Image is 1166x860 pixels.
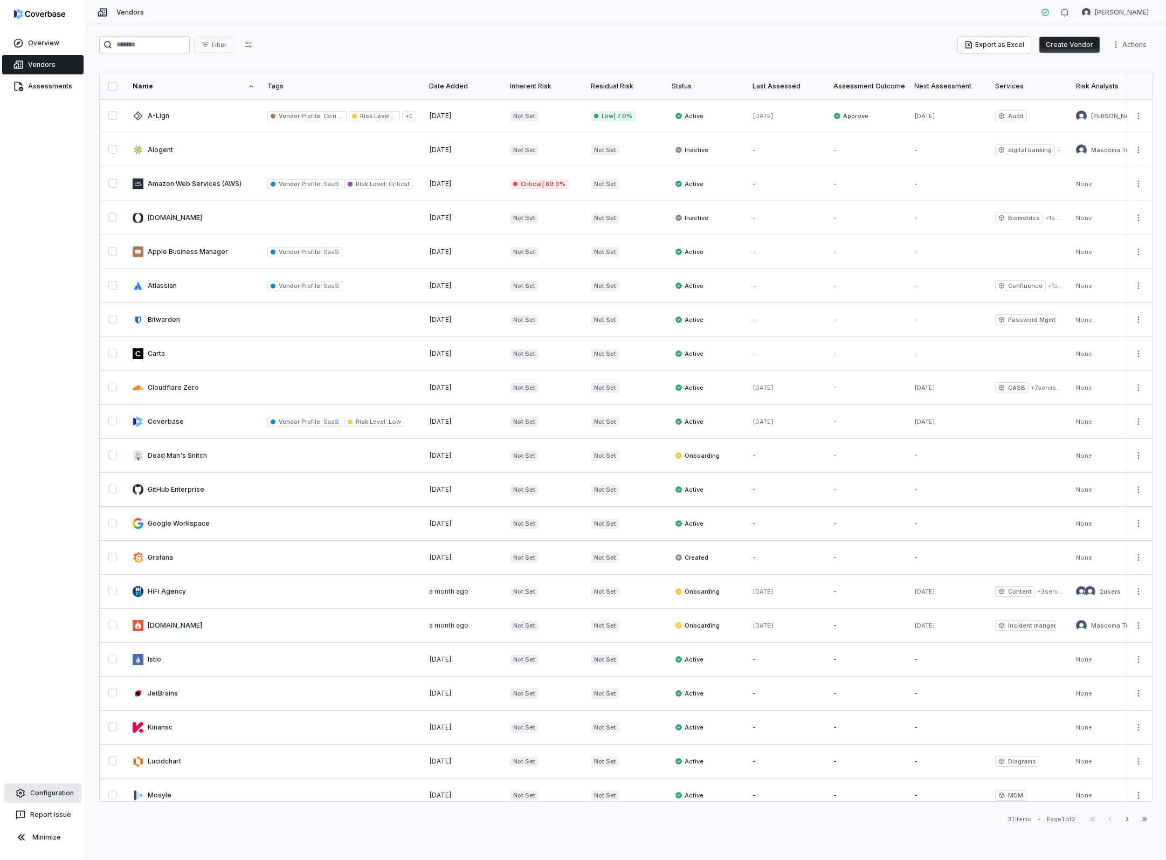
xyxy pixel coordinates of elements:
div: 31 items [1008,815,1031,823]
td: - [746,269,827,303]
span: Not Set [591,519,619,529]
span: Not Set [591,655,619,665]
div: Last Assessed [753,82,820,91]
button: More actions [1130,583,1147,600]
span: Not Set [591,689,619,699]
td: - [908,133,989,167]
span: Not Set [591,587,619,597]
span: Not Set [591,451,619,461]
td: - [827,711,908,745]
span: Not Set [510,349,539,359]
span: Not Set [510,145,539,155]
td: - [746,439,827,473]
span: Incident mangement platform [995,620,1055,631]
div: Page 1 of 2 [1047,815,1075,823]
span: Active [675,757,703,766]
span: Not Set [591,383,619,393]
td: - [827,405,908,439]
td: - [827,371,908,405]
span: Not Set [510,519,539,529]
span: Not Set [591,145,619,155]
span: Not Set [510,451,539,461]
td: - [827,269,908,303]
td: - [827,303,908,337]
span: Not Set [591,349,619,359]
span: Not Set [591,281,619,291]
span: Active [675,349,703,358]
span: Not Set [510,790,539,801]
td: - [827,507,908,541]
span: Not Set [591,247,619,257]
td: - [746,541,827,575]
span: CASB [995,382,1029,393]
td: - [746,643,827,677]
span: [DATE] [429,791,452,799]
span: [DATE] [429,315,452,324]
span: Not Set [591,485,619,495]
span: Active [675,112,703,120]
span: 2 users [1100,588,1121,595]
div: Services [995,82,1063,91]
td: - [746,201,827,235]
span: Vendor Profile : [279,248,322,256]
span: Not Set [510,281,539,291]
span: Audit [995,111,1027,121]
img: Neil Kelly avatar [1082,8,1091,17]
button: More actions [1130,278,1147,294]
span: Active [675,791,703,800]
span: [DATE] [429,485,452,493]
img: Mascoma Tech Admin avatar [1085,586,1095,597]
span: Not Set [510,315,539,325]
span: [DATE] [753,112,774,120]
button: Report Issue [4,805,81,824]
span: Active [675,723,703,732]
span: Critical [387,180,409,188]
span: + 3 services [1037,588,1063,596]
span: SaaS [322,282,339,290]
span: Not Set [591,621,619,631]
span: [DATE] [429,689,452,697]
div: Tags [267,82,416,91]
div: Residual Risk [591,82,659,91]
span: Not Set [510,621,539,631]
span: Password Mgmt [995,314,1055,325]
button: Neil Kelly avatar[PERSON_NAME] [1075,4,1155,20]
span: Not Set [510,247,539,257]
span: Onboarding [675,587,720,596]
span: [DATE] [429,247,452,256]
span: Mascoma Tech Admin [1091,622,1144,630]
span: Active [675,180,703,188]
span: [DATE] [429,146,452,154]
td: - [908,473,989,507]
td: - [827,201,908,235]
td: - [827,167,908,201]
div: Date Added [429,82,497,91]
span: Not Set [591,179,619,189]
span: [PERSON_NAME] [1095,8,1149,17]
span: Active [675,383,703,392]
span: Created [675,553,708,562]
td: - [827,779,908,813]
a: Configuration [4,783,81,803]
td: - [908,745,989,779]
td: - [746,677,827,711]
td: - [827,677,908,711]
td: - [746,473,827,507]
span: [DATE] [429,112,452,120]
span: Onboarding [675,451,720,460]
span: Not Set [591,723,619,733]
span: [DATE] [914,588,935,595]
td: - [908,303,989,337]
div: Status [672,82,740,91]
div: • [1038,815,1040,823]
span: Active [675,315,703,324]
span: [DATE] [429,723,452,731]
span: SaaS [322,248,339,256]
span: + 1 services [1057,146,1063,154]
img: Mascoma Tech Admin avatar [1076,620,1087,631]
button: More actions [1130,176,1147,192]
img: Mascoma Tech Admin avatar [1076,145,1087,155]
span: Diagrams [995,756,1039,767]
button: More actions [1130,448,1147,464]
td: - [746,167,827,201]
